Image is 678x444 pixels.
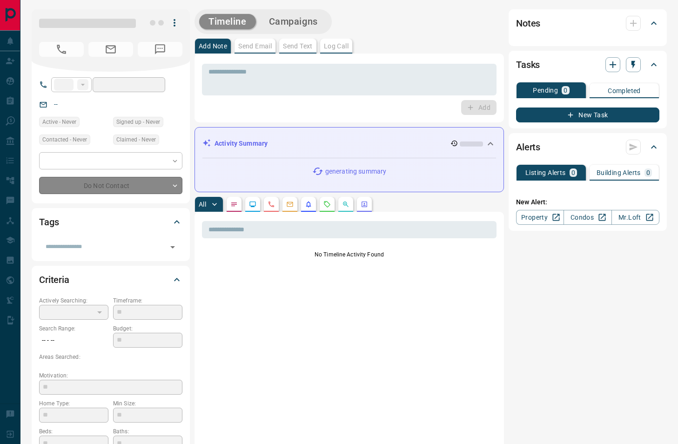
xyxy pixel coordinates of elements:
[113,427,182,436] p: Baths:
[268,201,275,208] svg: Calls
[260,14,327,29] button: Campaigns
[516,210,564,225] a: Property
[202,135,496,152] div: Activity Summary
[39,324,108,333] p: Search Range:
[564,87,567,94] p: 0
[39,177,182,194] div: Do Not Contact
[116,135,156,144] span: Claimed - Never
[42,135,87,144] span: Contacted - Never
[325,167,386,176] p: generating summary
[516,16,540,31] h2: Notes
[215,139,268,148] p: Activity Summary
[42,117,76,127] span: Active - Never
[608,87,641,94] p: Completed
[116,117,160,127] span: Signed up - Never
[361,201,368,208] svg: Agent Actions
[516,57,540,72] h2: Tasks
[39,272,69,287] h2: Criteria
[39,353,182,361] p: Areas Searched:
[564,210,611,225] a: Condos
[113,399,182,408] p: Min Size:
[342,201,349,208] svg: Opportunities
[113,324,182,333] p: Budget:
[54,101,58,108] a: --
[249,201,256,208] svg: Lead Browsing Activity
[516,136,659,158] div: Alerts
[230,201,238,208] svg: Notes
[597,169,641,176] p: Building Alerts
[39,371,182,380] p: Motivation:
[39,399,108,408] p: Home Type:
[571,169,575,176] p: 0
[516,54,659,76] div: Tasks
[88,42,133,57] span: No Email
[39,42,84,57] span: No Number
[533,87,558,94] p: Pending
[39,296,108,305] p: Actively Searching:
[516,197,659,207] p: New Alert:
[39,427,108,436] p: Beds:
[39,215,59,229] h2: Tags
[323,201,331,208] svg: Requests
[199,201,206,208] p: All
[39,269,182,291] div: Criteria
[166,241,179,254] button: Open
[199,14,256,29] button: Timeline
[516,12,659,34] div: Notes
[199,43,227,49] p: Add Note
[646,169,650,176] p: 0
[39,333,108,348] p: -- - --
[113,296,182,305] p: Timeframe:
[516,140,540,155] h2: Alerts
[305,201,312,208] svg: Listing Alerts
[39,211,182,233] div: Tags
[525,169,566,176] p: Listing Alerts
[138,42,182,57] span: No Number
[286,201,294,208] svg: Emails
[202,250,497,259] p: No Timeline Activity Found
[516,108,659,122] button: New Task
[611,210,659,225] a: Mr.Loft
